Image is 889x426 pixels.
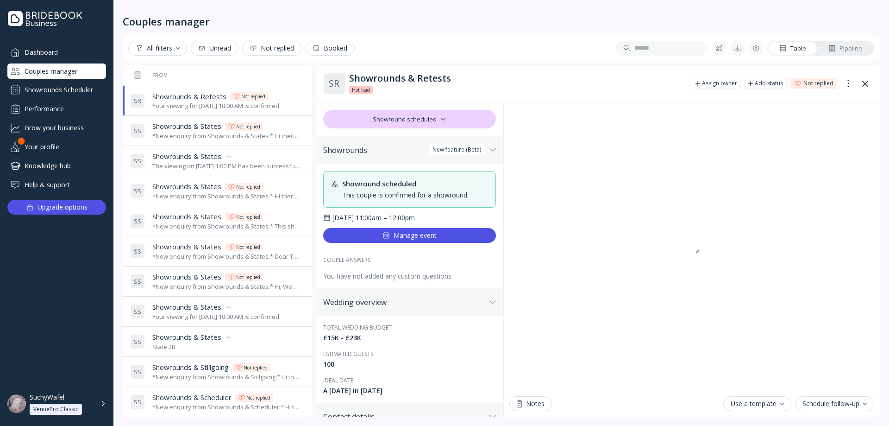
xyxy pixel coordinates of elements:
button: Schedule follow-up [795,396,874,411]
span: Showrounds & States [152,182,221,191]
span: Showrounds & States [152,121,221,131]
span: Showrounds & Retests [152,92,226,102]
div: Your viewing for [DATE] 10:00 AM is confirmed. [152,312,281,321]
button: All filters [128,41,187,56]
div: *New enquiry from Showrounds & States:* Hi there! We were hoping to use the Bridebook calendar to... [152,192,301,201]
div: S S [130,214,145,229]
div: 100 [323,360,496,369]
div: Contact details [323,412,486,421]
div: Not replied [236,213,260,221]
div: COUPLE ANSWERS [323,256,496,264]
div: Upgrade options [38,201,88,214]
span: Showrounds & States [152,272,221,282]
div: VenuePro Classic [33,406,78,413]
div: Showround scheduled [342,179,488,189]
div: Couples manager [123,15,210,28]
div: A [DATE] in [DATE] [323,386,496,395]
span: Showrounds & States [152,212,221,222]
div: S R [323,72,345,95]
a: Showrounds Scheduler [7,83,106,97]
iframe: Chat Widget [843,381,889,426]
button: Notes [509,396,552,411]
div: Total wedding budget [323,324,496,331]
a: Performance [7,101,106,116]
a: Dashboard [7,45,106,60]
div: Add status [755,80,783,87]
div: Estimated guests [323,350,496,358]
a: Couples manager [7,64,106,79]
div: Booked [313,45,347,52]
span: Hot lead [352,86,370,94]
div: S S [130,394,145,409]
div: Showrounds [323,146,486,155]
span: Showrounds & States [152,332,221,342]
button: Not replied [242,41,301,56]
div: *New enquiry from Showrounds & States:* Hi, We're interested in your venue! Can you let us know w... [152,282,301,291]
div: *New enquiry from Showrounds & Stillgoing:* Hi there! We were hoping to use the Bridebook calenda... [152,373,301,381]
div: S S [130,184,145,198]
div: New feature (Beta) [432,146,481,153]
div: This couple is confirmed for a showround. [342,191,488,200]
div: Not replied [241,93,265,100]
div: Not replied [236,123,260,130]
a: Your profile1 [7,139,106,154]
button: Unread [191,41,238,56]
div: *New enquiry from Showrounds & States:* Dear Team, Your venue has caught our eye for our upcoming... [152,252,301,261]
div: From [130,72,168,78]
button: Upgrade options [7,200,106,215]
div: S S [130,304,145,319]
button: Use a template [723,396,791,411]
div: S S [130,274,145,289]
div: All filters [136,45,180,52]
div: Ideal date [323,376,496,384]
div: [DATE] 11:00am – 12:00pm [332,213,415,223]
div: Wedding overview [323,298,486,307]
div: Use a template [731,400,784,407]
div: Not replied [244,364,268,371]
div: Not replied [236,183,260,191]
div: Showrounds & Retests [349,73,684,84]
span: Showrounds & Stillgoing [152,362,229,372]
div: Manage event [382,232,437,239]
a: Grow your business [7,120,106,135]
div: SuchyWafel [30,393,64,401]
a: Help & support [7,177,106,192]
div: Notes [517,400,545,407]
span: Showrounds & States [152,152,221,161]
a: Knowledge hub [7,158,106,173]
div: Schedule follow-up [802,400,867,407]
div: Not replied [803,80,833,87]
img: dpr=1,fit=cover,g=face,w=48,h=48 [7,394,26,413]
div: Your profile [7,139,106,154]
div: You have not added any custom questions [323,272,496,281]
div: S S [130,153,145,168]
span: Showrounds & Scheduler [152,393,232,402]
div: The viewing on [DATE] 1:00 PM has been successfully cancelled by SuchyWafel. [152,162,301,171]
div: £15K - £23K [323,333,496,343]
div: Not replied [236,243,260,251]
span: Showrounds & States [152,242,221,252]
div: S S [130,364,145,379]
span: Showrounds & States [152,302,221,312]
div: Not replied [250,45,294,52]
div: Table [779,44,806,53]
div: *New enquiry from Showrounds & Scheduler:* Hi there! We were hoping to use the Bridebook calendar... [152,403,301,412]
div: 1 [18,138,25,145]
div: Pipeline [828,44,862,53]
div: S R [130,93,145,108]
button: Manage event [323,228,496,243]
div: Unread [198,45,231,52]
div: Not replied [236,273,260,281]
div: Showround scheduled [323,110,496,128]
div: Your viewing for [DATE] 10:00 AM is confirmed. [152,102,281,110]
div: S S [130,244,145,259]
div: State 2B [152,343,232,351]
div: S S [130,123,145,138]
div: S S [130,334,145,349]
